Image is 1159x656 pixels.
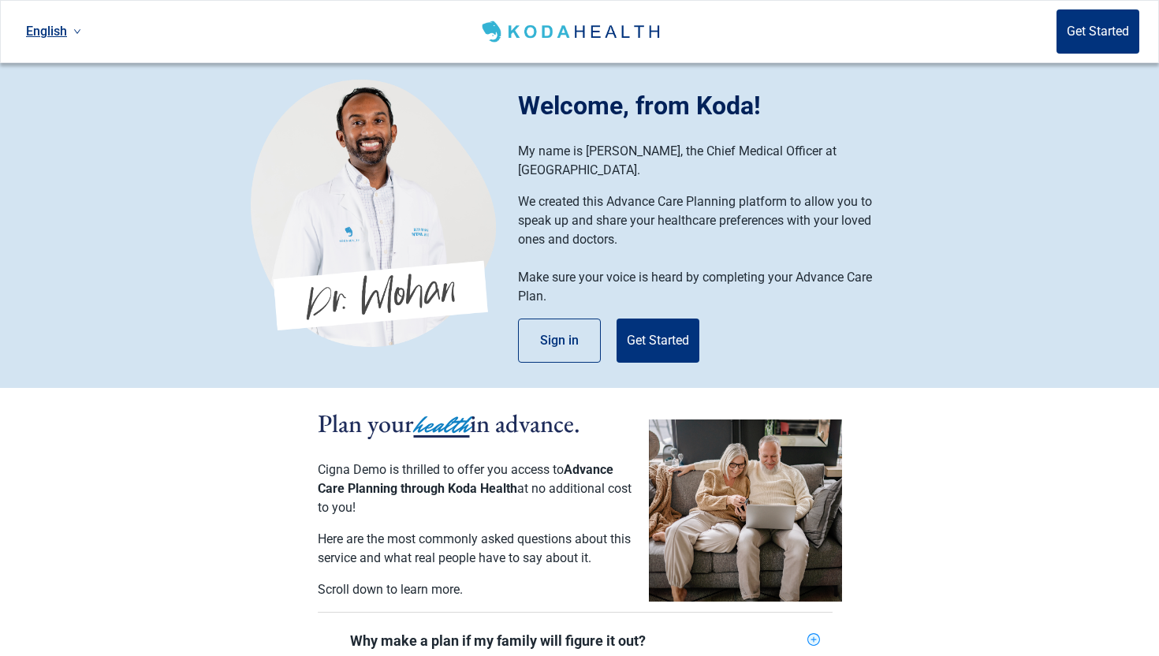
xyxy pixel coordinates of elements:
img: Couple planning their healthcare together [649,419,842,602]
button: Get Started [617,319,699,363]
span: health [414,408,470,442]
p: My name is [PERSON_NAME], the Chief Medical Officer at [GEOGRAPHIC_DATA]. [518,142,893,180]
button: Get Started [1057,9,1139,54]
img: Koda Health [251,79,496,347]
span: in advance. [470,407,580,440]
button: Sign in [518,319,601,363]
img: Koda Health [479,19,665,44]
span: down [73,28,81,35]
span: Plan your [318,407,414,440]
p: Make sure your voice is heard by completing your Advance Care Plan. [518,268,893,306]
p: Here are the most commonly asked questions about this service and what real people have to say ab... [318,530,633,568]
span: Cigna Demo is thrilled to offer you access to [318,462,564,477]
p: Scroll down to learn more. [318,580,633,599]
a: Current language: English [20,18,88,44]
p: We created this Advance Care Planning platform to allow you to speak up and share your healthcare... [518,192,893,249]
span: plus-circle [807,633,820,646]
h1: Welcome, from Koda! [518,87,908,125]
div: Why make a plan if my family will figure it out? [350,632,801,650]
